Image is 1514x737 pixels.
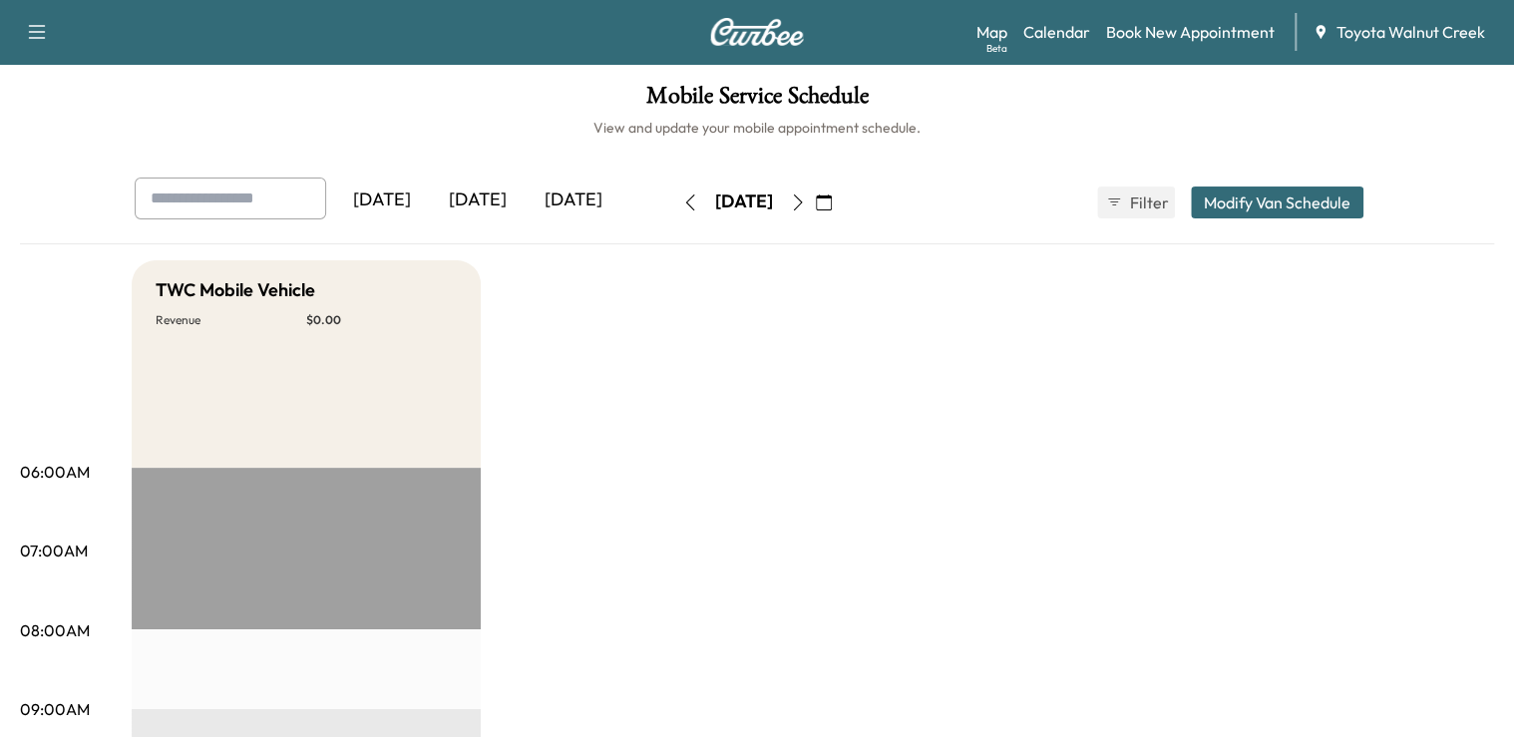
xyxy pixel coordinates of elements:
[20,118,1494,138] h6: View and update your mobile appointment schedule.
[1130,190,1166,214] span: Filter
[156,276,315,304] h5: TWC Mobile Vehicle
[334,178,430,223] div: [DATE]
[20,84,1494,118] h1: Mobile Service Schedule
[715,189,773,214] div: [DATE]
[986,41,1007,56] div: Beta
[709,18,805,46] img: Curbee Logo
[1191,186,1363,218] button: Modify Van Schedule
[1023,20,1090,44] a: Calendar
[1336,20,1485,44] span: Toyota Walnut Creek
[20,539,88,562] p: 07:00AM
[20,618,90,642] p: 08:00AM
[976,20,1007,44] a: MapBeta
[430,178,526,223] div: [DATE]
[20,697,90,721] p: 09:00AM
[20,460,90,484] p: 06:00AM
[306,312,457,328] p: $ 0.00
[156,312,306,328] p: Revenue
[1106,20,1275,44] a: Book New Appointment
[1097,186,1175,218] button: Filter
[526,178,621,223] div: [DATE]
